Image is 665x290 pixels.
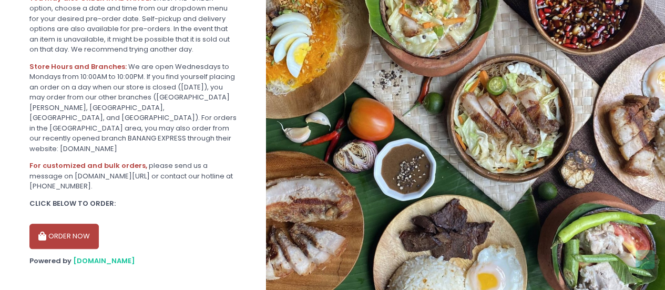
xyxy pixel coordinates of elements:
[73,256,135,266] a: [DOMAIN_NAME]
[29,256,237,266] div: Powered by
[29,198,237,209] div: CLICK BELOW TO ORDER:
[29,224,99,249] button: ORDER NOW
[29,161,237,192] div: please send us a message on [DOMAIN_NAME][URL] or contact our hotline at [PHONE_NUMBER].
[29,161,147,171] b: For customized and bulk orders,
[29,62,237,154] div: We are open Wednesdays to Mondays from 10:00AM to 10:00PM. If you find yourself placing an order ...
[29,62,127,72] b: Store Hours and Branches:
